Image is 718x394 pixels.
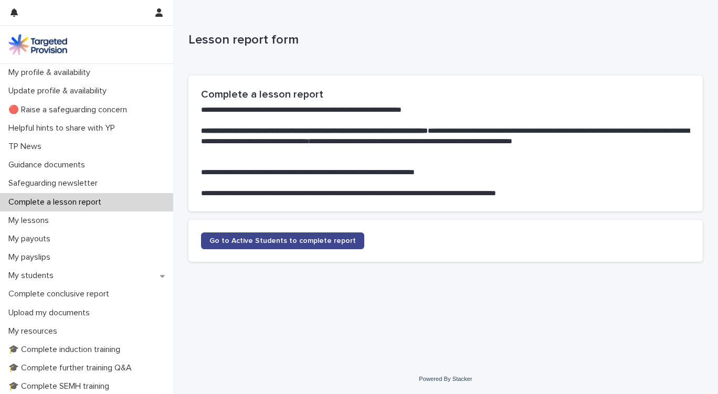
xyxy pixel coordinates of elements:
[4,216,57,226] p: My lessons
[188,33,699,48] p: Lesson report form
[4,197,110,207] p: Complete a lesson report
[4,345,129,355] p: 🎓 Complete induction training
[4,381,118,391] p: 🎓 Complete SEMH training
[4,160,93,170] p: Guidance documents
[4,252,59,262] p: My payslips
[4,289,118,299] p: Complete conclusive report
[209,237,356,244] span: Go to Active Students to complete report
[419,376,472,382] a: Powered By Stacker
[4,105,135,115] p: 🔴 Raise a safeguarding concern
[4,178,106,188] p: Safeguarding newsletter
[4,142,50,152] p: TP News
[4,271,62,281] p: My students
[201,88,690,101] h2: Complete a lesson report
[201,232,364,249] a: Go to Active Students to complete report
[4,86,115,96] p: Update profile & availability
[4,234,59,244] p: My payouts
[4,123,123,133] p: Helpful hints to share with YP
[8,34,67,55] img: M5nRWzHhSzIhMunXDL62
[4,363,140,373] p: 🎓 Complete further training Q&A
[4,68,99,78] p: My profile & availability
[4,326,66,336] p: My resources
[4,308,98,318] p: Upload my documents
